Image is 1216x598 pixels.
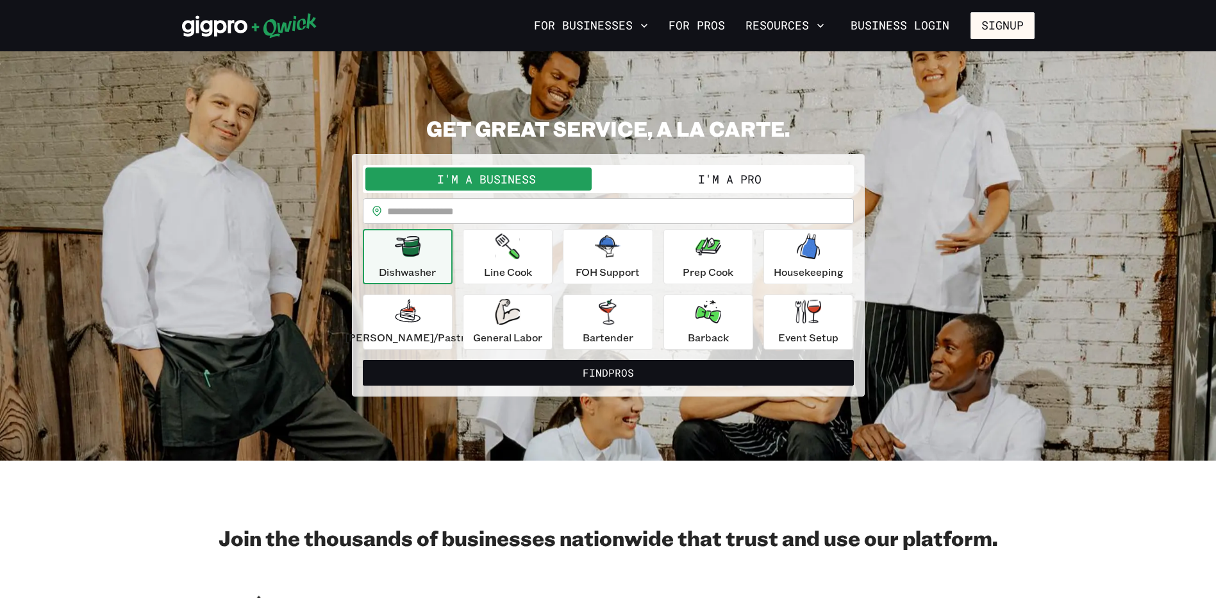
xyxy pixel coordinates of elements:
p: Prep Cook [683,264,733,280]
p: General Labor [473,330,542,345]
p: Bartender [583,330,633,345]
p: [PERSON_NAME]/Pastry [345,330,471,345]
h2: Join the thousands of businesses nationwide that trust and use our platform. [182,525,1035,551]
p: Line Cook [484,264,532,280]
button: Signup [970,12,1035,39]
h2: GET GREAT SERVICE, A LA CARTE. [352,115,865,141]
button: Barback [663,295,753,350]
button: Resources [740,15,829,37]
button: Housekeeping [763,229,853,284]
button: For Businesses [529,15,653,37]
a: For Pros [663,15,730,37]
button: I'm a Business [365,167,608,191]
p: Housekeeping [774,264,844,280]
button: General Labor [463,295,553,350]
button: Prep Cook [663,229,753,284]
button: Line Cook [463,229,553,284]
button: Event Setup [763,295,853,350]
button: Bartender [563,295,653,350]
p: FOH Support [576,264,640,280]
p: Event Setup [778,330,838,345]
p: Dishwasher [379,264,436,280]
button: Dishwasher [363,229,453,284]
button: FindPros [363,360,854,386]
p: Barback [688,330,729,345]
button: FOH Support [563,229,653,284]
button: I'm a Pro [608,167,851,191]
a: Business Login [840,12,960,39]
button: [PERSON_NAME]/Pastry [363,295,453,350]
